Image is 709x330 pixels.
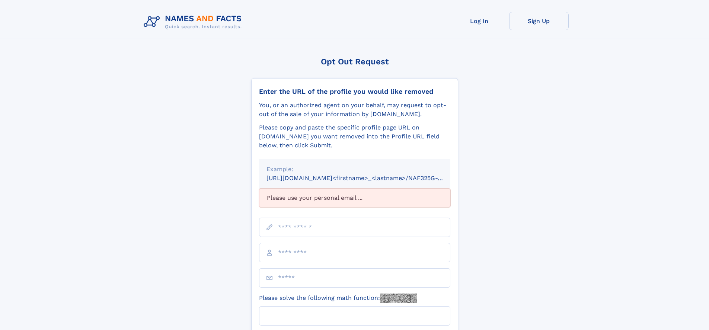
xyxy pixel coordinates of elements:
img: Logo Names and Facts [141,12,248,32]
label: Please solve the following math function: [259,294,417,303]
div: You, or an authorized agent on your behalf, may request to opt-out of the sale of your informatio... [259,101,450,119]
small: [URL][DOMAIN_NAME]<firstname>_<lastname>/NAF325G-xxxxxxxx [266,174,464,182]
div: Example: [266,165,443,174]
div: Opt Out Request [251,57,458,66]
div: Please use your personal email ... [259,189,450,207]
a: Log In [450,12,509,30]
div: Enter the URL of the profile you would like removed [259,87,450,96]
a: Sign Up [509,12,569,30]
div: Please copy and paste the specific profile page URL on [DOMAIN_NAME] you want removed into the Pr... [259,123,450,150]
